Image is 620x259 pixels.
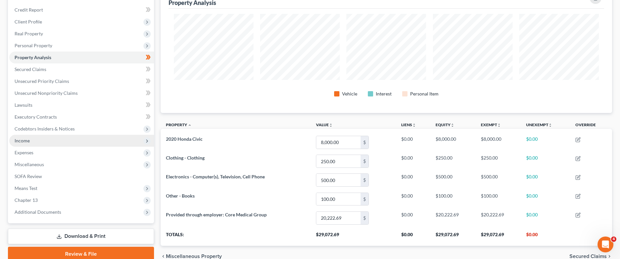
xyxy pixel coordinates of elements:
span: Additional Documents [15,209,61,215]
a: Unexemptunfold_more [526,122,552,127]
td: $0.00 [396,171,430,190]
span: Property Analysis [15,55,51,60]
div: $ [361,136,368,149]
a: Property Analysis [9,52,154,63]
span: Client Profile [15,19,42,24]
span: Miscellaneous Property [166,254,222,259]
span: Personal Property [15,43,52,48]
a: Unsecured Nonpriority Claims [9,87,154,99]
button: Secured Claims chevron_right [569,254,612,259]
span: Unsecured Priority Claims [15,78,69,84]
a: Equityunfold_more [436,122,454,127]
th: Override [570,118,612,133]
span: Executory Contracts [15,114,57,120]
a: Secured Claims [9,63,154,75]
input: 0.00 [316,193,361,205]
a: Liensunfold_more [401,122,416,127]
a: Property expand_less [166,122,192,127]
td: $0.00 [396,133,430,152]
span: Codebtors Insiders & Notices [15,126,75,131]
td: $100.00 [476,190,521,208]
td: $100.00 [430,190,476,208]
i: unfold_more [412,123,416,127]
td: $250.00 [476,152,521,171]
td: $8,000.00 [476,133,521,152]
span: Unsecured Nonpriority Claims [15,90,78,96]
th: $29,072.69 [430,227,476,246]
a: Exemptunfold_more [481,122,501,127]
div: $ [361,212,368,224]
td: $0.00 [521,190,570,208]
span: 4 [611,237,616,242]
span: Provided through employer: Core Medical Group [166,212,267,217]
th: Totals: [161,227,311,246]
td: $0.00 [396,208,430,227]
a: Valueunfold_more [316,122,333,127]
span: Secured Claims [15,66,46,72]
iframe: Intercom live chat [598,237,613,252]
th: $29,072.69 [476,227,521,246]
button: chevron_left Miscellaneous Property [161,254,222,259]
div: $ [361,174,368,186]
span: Real Property [15,31,43,36]
td: $20,222.69 [430,208,476,227]
div: Personal Item [410,91,439,97]
span: Lawsuits [15,102,32,108]
i: expand_less [188,123,192,127]
td: $500.00 [430,171,476,190]
i: unfold_more [497,123,501,127]
a: Download & Print [8,229,154,244]
span: Electronics - Computer(s), Television, Cell Phone [166,174,265,179]
div: $ [361,193,368,205]
th: $29,072.69 [311,227,396,246]
td: $20,222.69 [476,208,521,227]
input: 0.00 [316,155,361,167]
td: $8,000.00 [430,133,476,152]
span: Chapter 13 [15,197,38,203]
span: Means Test [15,185,37,191]
i: unfold_more [329,123,333,127]
a: Lawsuits [9,99,154,111]
span: Income [15,138,30,143]
span: Credit Report [15,7,43,13]
input: 0.00 [316,136,361,149]
td: $0.00 [396,190,430,208]
i: unfold_more [548,123,552,127]
div: Vehicle [342,91,357,97]
span: 2020 Honda Civic [166,136,203,142]
td: $0.00 [521,208,570,227]
span: SOFA Review [15,173,42,179]
i: unfold_more [450,123,454,127]
span: Secured Claims [569,254,607,259]
span: Other - Books [166,193,195,199]
span: Expenses [15,150,33,155]
i: chevron_right [607,254,612,259]
td: $500.00 [476,171,521,190]
td: $0.00 [521,133,570,152]
a: Credit Report [9,4,154,16]
td: $0.00 [521,171,570,190]
input: 0.00 [316,212,361,224]
span: Miscellaneous [15,162,44,167]
div: Interest [376,91,392,97]
i: chevron_left [161,254,166,259]
th: $0.00 [396,227,430,246]
td: $250.00 [430,152,476,171]
td: $0.00 [521,152,570,171]
a: Unsecured Priority Claims [9,75,154,87]
a: SOFA Review [9,170,154,182]
div: $ [361,155,368,167]
a: Executory Contracts [9,111,154,123]
span: Clothing - Clothing [166,155,205,161]
input: 0.00 [316,174,361,186]
th: $0.00 [521,227,570,246]
td: $0.00 [396,152,430,171]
